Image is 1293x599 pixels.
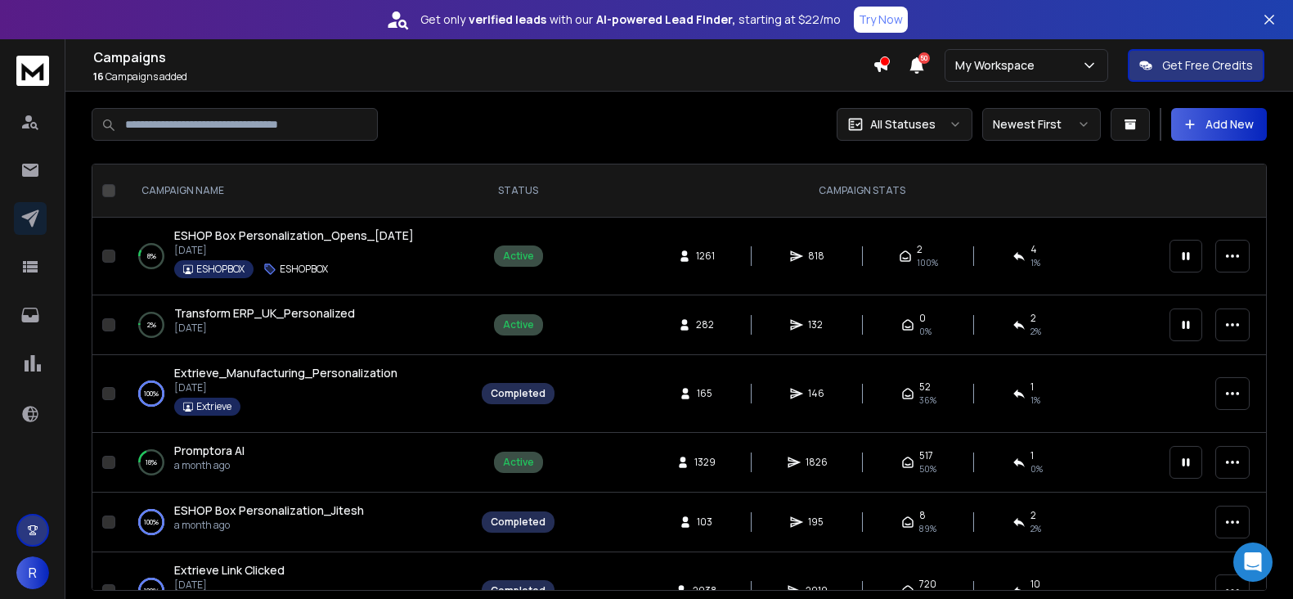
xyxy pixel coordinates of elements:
strong: verified leads [469,11,546,28]
span: Promptora AI [174,443,245,458]
span: ESHOP Box Personalization_Opens_[DATE] [174,227,414,243]
span: 2 [1030,312,1036,325]
p: Extrieve [196,400,231,413]
span: 10 [1030,578,1040,591]
span: 16 [93,70,104,83]
div: Open Intercom Messenger [1233,543,1273,582]
span: 1 % [1030,394,1040,407]
span: 517 [919,449,933,462]
p: ESHOPBOX [196,263,245,276]
span: 100 % [917,256,938,269]
th: CAMPAIGN NAME [122,164,472,218]
p: 18 % [146,454,157,471]
span: 50 [918,52,930,64]
td: 100%ESHOP Box Personalization_Jitesha month ago [122,493,472,552]
p: 100 % [144,583,159,599]
span: Extrieve_Manufacturing_Personalization [174,365,397,381]
span: 1 % [1030,256,1040,269]
p: [DATE] [174,322,355,335]
span: 0 % [1030,462,1043,475]
p: Campaigns added [93,70,873,83]
img: logo [16,56,49,86]
p: a month ago [174,459,245,472]
p: a month ago [174,519,364,532]
p: ESHOPBOX [280,263,328,276]
p: Get Free Credits [1162,57,1253,74]
span: 1261 [696,250,715,263]
a: Transform ERP_UK_Personalized [174,305,355,322]
p: Get only with our starting at $22/mo [420,11,841,28]
td: 8%ESHOP Box Personalization_Opens_[DATE][DATE]ESHOPBOXESHOPBOX [122,218,472,295]
th: STATUS [472,164,564,218]
span: 1329 [694,456,716,469]
button: Try Now [854,7,908,33]
div: Active [503,456,534,469]
div: Active [503,318,534,331]
span: 2019 [806,584,828,597]
p: [DATE] [174,244,414,257]
p: 100 % [144,514,159,530]
span: 50 % [919,462,936,475]
button: R [16,556,49,589]
span: 720 [919,578,936,591]
span: Extrieve Link Clicked [174,562,285,578]
p: [DATE] [174,381,397,394]
span: 2 [917,243,923,256]
p: Try Now [859,11,903,28]
span: 103 [697,516,713,529]
span: 146 [808,387,824,400]
p: 8 % [147,248,156,264]
span: 1 [1030,449,1034,462]
span: 2 [1030,509,1036,522]
span: 4 [1030,243,1037,256]
p: 2 % [147,317,156,333]
span: 2038 [693,584,717,597]
span: 132 [808,318,824,331]
span: 1 [1030,381,1034,394]
td: 100%Extrieve_Manufacturing_Personalization[DATE]Extrieve [122,355,472,433]
span: 8 [919,509,926,522]
a: Extrieve_Manufacturing_Personalization [174,365,397,381]
div: Completed [491,516,545,529]
a: Extrieve Link Clicked [174,562,285,579]
strong: AI-powered Lead Finder, [596,11,735,28]
a: ESHOP Box Personalization_Jitesh [174,502,364,519]
h1: Campaigns [93,47,873,67]
span: 89 % [919,522,936,535]
span: 282 [696,318,714,331]
div: Active [503,250,534,263]
span: 2 % [1030,325,1041,338]
button: Get Free Credits [1128,49,1264,82]
span: 165 [697,387,713,400]
button: Newest First [982,108,1101,141]
p: [DATE] [174,579,285,592]
span: 2 % [1030,522,1041,535]
span: 36 % [919,394,936,407]
span: 195 [808,516,824,529]
span: 0 [919,312,926,325]
th: CAMPAIGN STATS [564,164,1160,218]
td: 18%Promptora AIa month ago [122,433,472,493]
div: Completed [491,387,545,400]
span: 1826 [806,456,828,469]
a: Promptora AI [174,443,245,459]
p: All Statuses [870,116,936,133]
p: 100 % [144,385,159,402]
span: 0% [919,325,932,338]
td: 2%Transform ERP_UK_Personalized[DATE] [122,295,472,355]
span: 52 [919,381,931,394]
button: Add New [1171,108,1267,141]
div: Completed [491,584,545,597]
span: 818 [808,250,824,263]
a: ESHOP Box Personalization_Opens_[DATE] [174,227,414,244]
p: My Workspace [955,57,1041,74]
